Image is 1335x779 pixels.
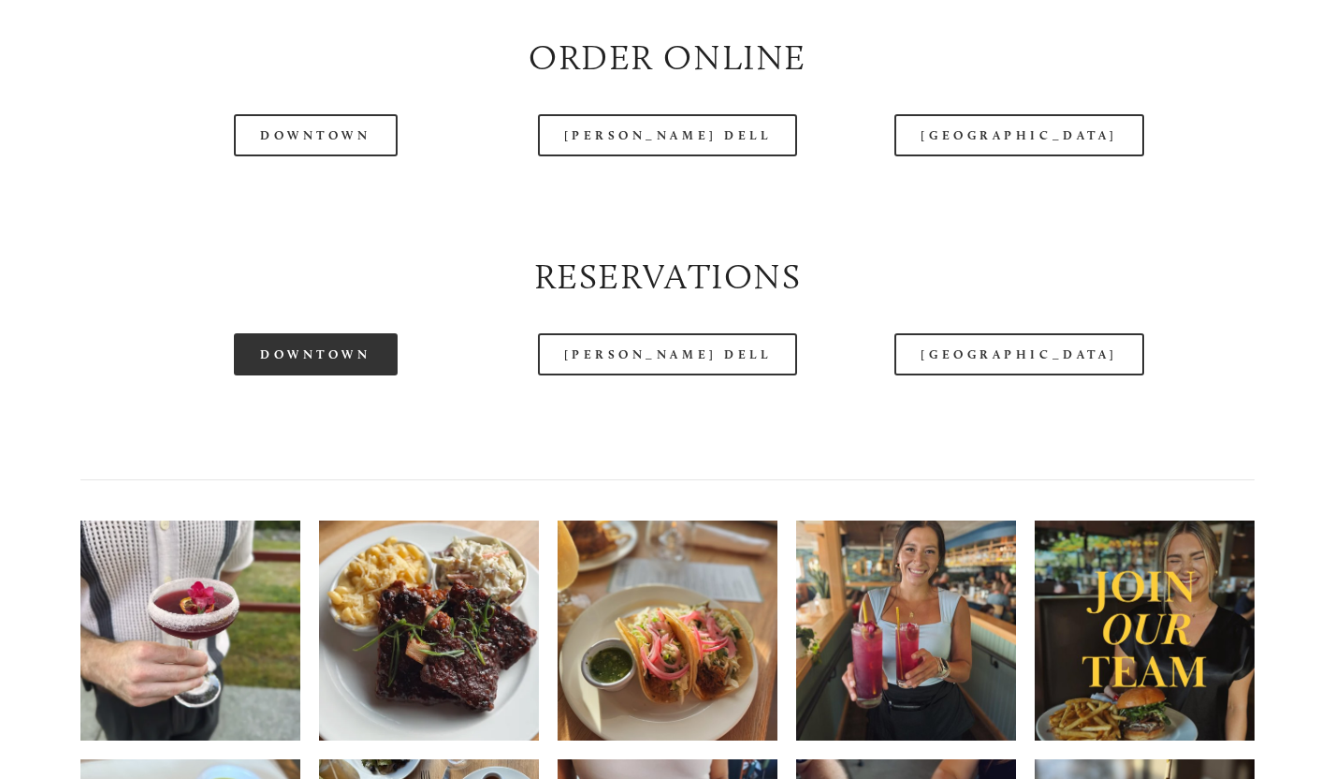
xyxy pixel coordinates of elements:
a: [GEOGRAPHIC_DATA] [894,114,1143,156]
img: We&rsquo;re always featuring refreshing new cocktails on draft&mdash; ask your server about our d... [796,493,1016,769]
h2: Reservations [80,252,1255,301]
a: Downtown [234,114,397,156]
img: Who else is melting in this heat? 🌺🧊🍹 Come hang out with us and enjoy your favorite perfectly chi... [80,484,300,777]
a: Downtown [234,333,397,375]
a: [GEOGRAPHIC_DATA] [894,333,1143,375]
img: Peak summer calls for fall-off-the-bone barbecue ribs 🙌 [319,484,539,777]
img: Want to work with a team that&rsquo;s excited about delivering exceptional hospitality? We&rsquo;... [1035,493,1255,769]
a: [PERSON_NAME] Dell [538,114,798,156]
a: [PERSON_NAME] Dell [538,333,798,375]
img: Time to unwind! It&rsquo;s officially happy hour ✨ [558,484,777,777]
